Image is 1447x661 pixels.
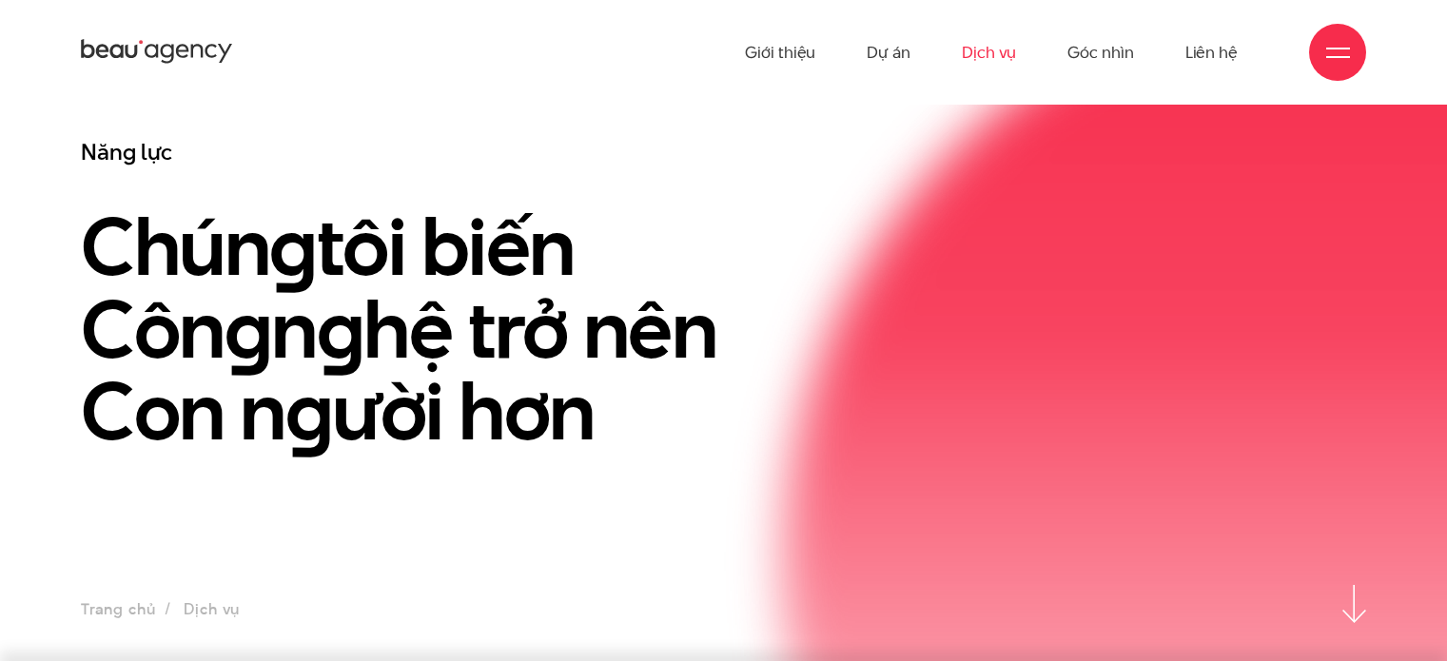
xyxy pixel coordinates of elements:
[269,189,317,302] en: g
[81,205,819,454] h1: Chún tôi biến Côn n hệ trở nên Con n ười hơn
[81,598,155,620] a: Trang chủ
[317,272,364,385] en: g
[81,138,819,167] h3: Năng lực
[285,354,333,467] en: g
[225,272,272,385] en: g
